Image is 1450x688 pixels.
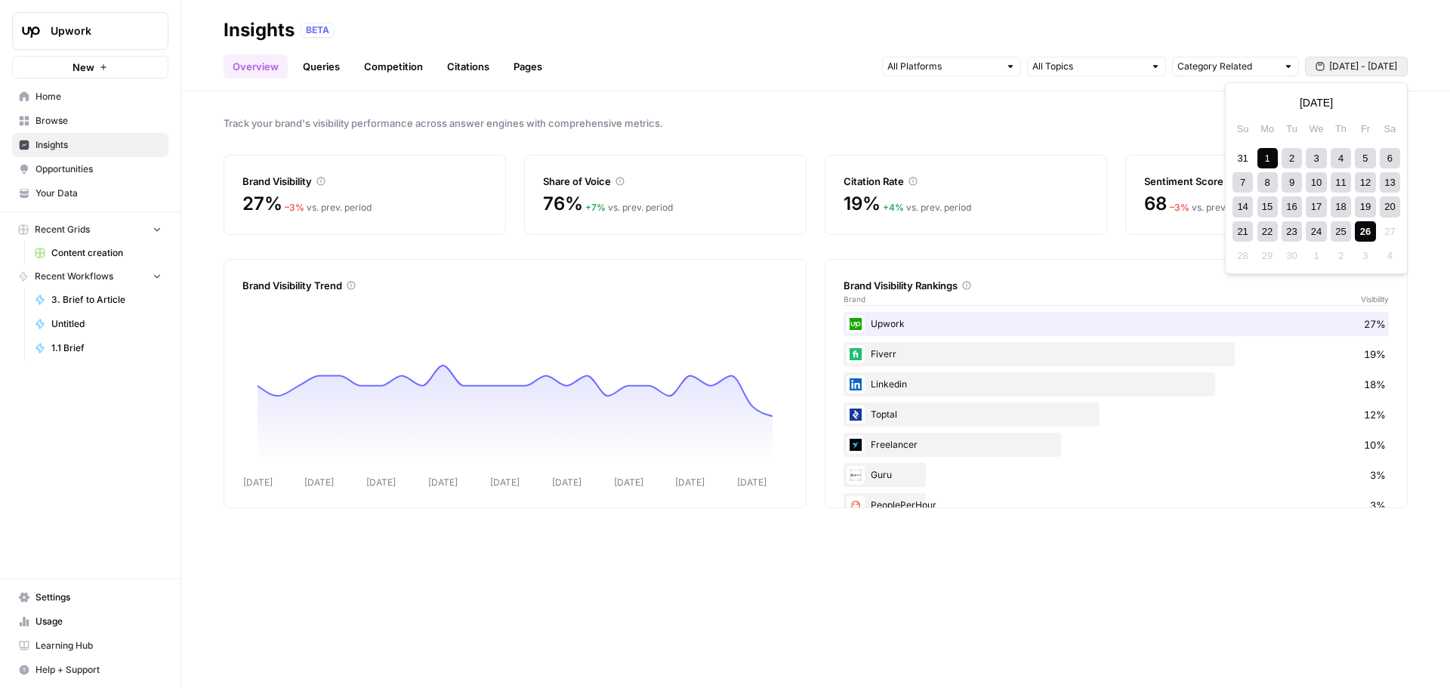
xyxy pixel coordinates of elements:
div: Guru [844,463,1389,487]
span: Home [35,90,162,103]
div: Choose Friday, September 19th, 2025 [1355,196,1375,217]
div: Choose Thursday, September 25th, 2025 [1331,221,1351,242]
tspan: [DATE] [304,477,334,488]
div: Choose Saturday, September 6th, 2025 [1380,148,1400,168]
span: 27% [1364,316,1386,332]
div: Not available Friday, October 3rd, 2025 [1355,245,1375,266]
div: Choose Monday, September 1st, 2025 [1257,148,1278,168]
div: Not available Sunday, September 28th, 2025 [1232,245,1253,266]
div: month 2025-09 [1230,146,1402,268]
div: Choose Friday, September 12th, 2025 [1355,172,1375,193]
div: Insights [224,18,295,42]
span: Insights [35,138,162,152]
a: Competition [355,54,432,79]
div: Choose Sunday, September 14th, 2025 [1232,196,1253,217]
span: 12% [1364,407,1386,422]
span: 3. Brief to Article [51,293,162,307]
span: 68 [1144,192,1167,216]
div: Th [1331,119,1351,139]
div: Choose Thursday, September 11th, 2025 [1331,172,1351,193]
div: Choose Sunday, August 31st, 2025 [1232,148,1253,168]
div: Choose Thursday, September 18th, 2025 [1331,196,1351,217]
div: Choose Thursday, September 4th, 2025 [1331,148,1351,168]
input: Category Related [1177,59,1277,74]
input: All Platforms [887,59,999,74]
div: Toptal [844,403,1389,427]
div: Share of Voice [543,174,788,189]
a: Overview [224,54,288,79]
span: 19% [844,192,880,216]
div: vs. prev. period [585,201,673,214]
div: Choose Wednesday, September 3rd, 2025 [1306,148,1326,168]
span: Help + Support [35,663,162,677]
img: 24044e8wzbznpudicnohzxqkt4fb [847,406,865,424]
div: Not available Tuesday, September 30th, 2025 [1282,245,1302,266]
a: Usage [12,609,168,634]
img: l6diaemolhlv4dns7dp7lgah6uzz [847,496,865,514]
img: d2aseaospuyh0xusi50khoh3fwmb [847,466,865,484]
div: Not available Wednesday, October 1st, 2025 [1306,245,1326,266]
span: Brand [844,293,865,305]
img: izgcjcw16vhvh3rv54e10dgzsq95 [847,315,865,333]
span: 27% [242,192,282,216]
img: Upwork Logo [17,17,45,45]
span: 3% [1370,467,1386,483]
tspan: [DATE] [428,477,458,488]
div: vs. prev. period [883,201,971,214]
span: 1.1 Brief [51,341,162,355]
div: [DATE] - [DATE] [1225,82,1408,274]
a: Citations [438,54,498,79]
button: Help + Support [12,658,168,682]
a: Your Data [12,181,168,205]
a: Content creation [28,241,168,265]
span: Settings [35,591,162,604]
div: Citation Rate [844,174,1088,189]
div: Choose Friday, September 26th, 2025 [1355,221,1375,242]
button: Recent Grids [12,218,168,241]
span: Usage [35,615,162,628]
span: Recent Grids [35,223,90,236]
a: Settings [12,585,168,609]
div: PeoplePerHour [844,493,1389,517]
button: New [12,56,168,79]
div: Choose Tuesday, September 16th, 2025 [1282,196,1302,217]
div: Choose Friday, September 5th, 2025 [1355,148,1375,168]
a: Queries [294,54,349,79]
div: Choose Wednesday, September 17th, 2025 [1306,196,1326,217]
span: Learning Hub [35,639,162,653]
div: Choose Saturday, September 20th, 2025 [1380,196,1400,217]
tspan: [DATE] [675,477,705,488]
div: Choose Sunday, September 7th, 2025 [1232,172,1253,193]
div: Choose Monday, September 8th, 2025 [1257,172,1278,193]
div: Fiverr [844,342,1389,366]
button: [DATE] - [DATE] [1305,57,1408,76]
a: Untitled [28,312,168,336]
div: Choose Monday, September 22nd, 2025 [1257,221,1278,242]
span: 10% [1364,437,1386,452]
span: Browse [35,114,162,128]
a: 3. Brief to Article [28,288,168,312]
span: + 7 % [585,202,606,213]
span: – 3 % [1170,202,1189,213]
a: Learning Hub [12,634,168,658]
div: Choose Sunday, September 21st, 2025 [1232,221,1253,242]
span: Untitled [51,317,162,331]
div: Brand Visibility Rankings [844,278,1389,293]
div: Choose Tuesday, September 23rd, 2025 [1282,221,1302,242]
button: Workspace: Upwork [12,12,168,50]
tspan: [DATE] [737,477,767,488]
a: Browse [12,109,168,133]
div: vs. prev. period [285,201,372,214]
a: Opportunities [12,157,168,181]
span: 3% [1370,498,1386,513]
div: Choose Wednesday, September 10th, 2025 [1306,172,1326,193]
span: Opportunities [35,162,162,176]
div: Upwork [844,312,1389,336]
div: BETA [301,23,335,38]
div: Brand Visibility Trend [242,278,788,293]
span: – 3 % [285,202,304,213]
img: a9mur837mohu50bzw3stmy70eh87 [847,436,865,454]
div: Sentiment Score [1144,174,1389,189]
a: Home [12,85,168,109]
span: Visibility [1361,293,1389,305]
